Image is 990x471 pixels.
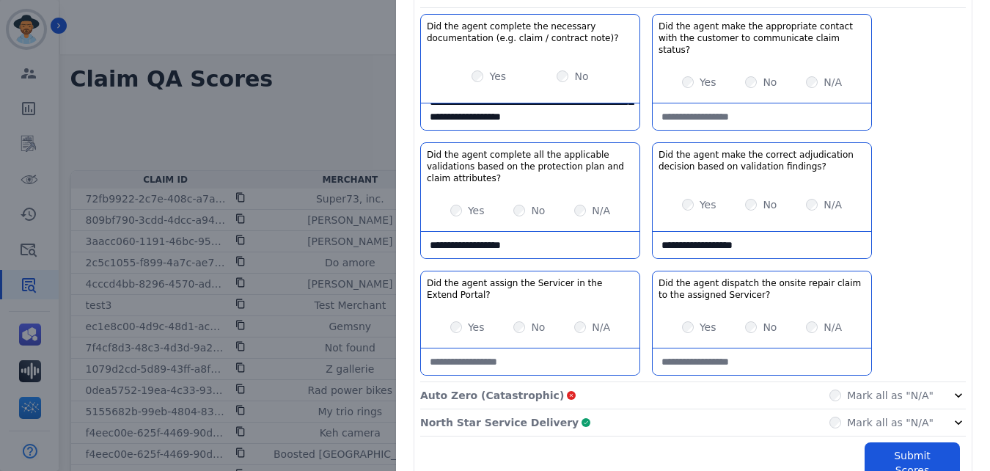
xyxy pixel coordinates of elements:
label: N/A [592,320,610,335]
label: N/A [824,197,842,212]
label: No [531,203,545,218]
label: Mark all as "N/A" [847,415,934,430]
label: Yes [489,69,506,84]
label: N/A [824,75,842,90]
h3: Did the agent make the appropriate contact with the customer to communicate claim status? [659,21,865,56]
label: N/A [592,203,610,218]
h3: Did the agent make the correct adjudication decision based on validation findings? [659,149,865,172]
label: Mark all as "N/A" [847,388,934,403]
label: Yes [468,320,485,335]
label: No [763,197,777,212]
label: Yes [700,197,716,212]
p: North Star Service Delivery [420,415,579,430]
label: No [531,320,545,335]
label: No [763,75,777,90]
h3: Did the agent dispatch the onsite repair claim to the assigned Servicer? [659,277,865,301]
label: No [574,69,588,84]
label: Yes [468,203,485,218]
label: N/A [824,320,842,335]
label: Yes [700,75,716,90]
h3: Did the agent complete the necessary documentation (e.g. claim / contract note)? [427,21,634,44]
label: Yes [700,320,716,335]
h3: Did the agent assign the Servicer in the Extend Portal? [427,277,634,301]
h3: Did the agent complete all the applicable validations based on the protection plan and claim attr... [427,149,634,184]
label: No [763,320,777,335]
p: Auto Zero (Catastrophic) [420,388,564,403]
